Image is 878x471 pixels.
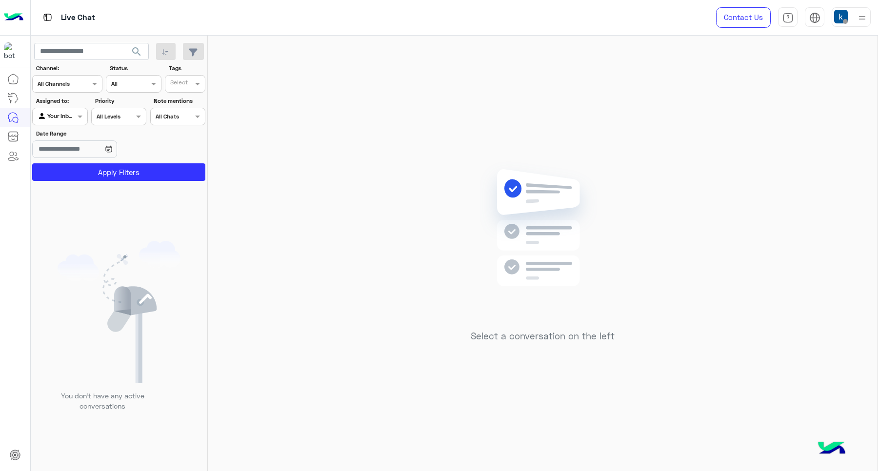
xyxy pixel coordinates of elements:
[154,97,204,105] label: Note mentions
[41,11,54,23] img: tab
[36,97,86,105] label: Assigned to:
[4,42,21,60] img: 713415422032625
[834,10,848,23] img: userImage
[53,391,152,412] p: You don’t have any active conversations
[110,64,160,73] label: Status
[169,64,204,73] label: Tags
[856,12,868,24] img: profile
[36,64,101,73] label: Channel:
[4,7,23,28] img: Logo
[815,432,849,466] img: hulul-logo.png
[32,163,205,181] button: Apply Filters
[131,46,142,58] span: search
[782,12,794,23] img: tab
[36,129,145,138] label: Date Range
[778,7,798,28] a: tab
[95,97,145,105] label: Priority
[61,11,95,24] p: Live Chat
[471,331,615,342] h5: Select a conversation on the left
[716,7,771,28] a: Contact Us
[169,78,188,89] div: Select
[58,241,180,383] img: empty users
[472,161,613,323] img: no messages
[125,43,149,64] button: search
[809,12,820,23] img: tab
